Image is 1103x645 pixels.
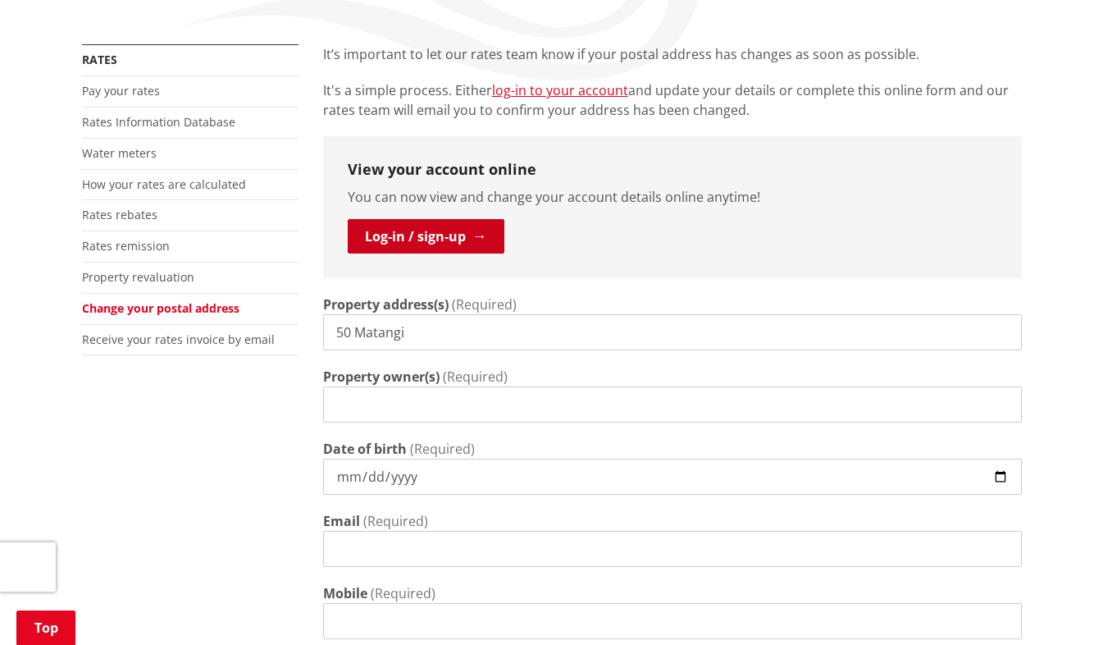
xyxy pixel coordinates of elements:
[348,219,504,254] a: Log-in / sign-up
[348,161,997,179] h3: View your account online
[363,512,428,530] span: (Required)
[82,83,160,98] a: Pay your rates
[452,295,517,313] span: (Required)
[82,52,117,67] a: Rates
[323,583,367,603] label: Mobile
[410,440,475,458] span: (Required)
[1028,576,1087,635] iframe: Messenger Launcher
[82,332,275,347] a: Receive your rates invoice by email
[82,238,170,254] a: Rates remission
[82,207,157,222] a: Rates rebates
[82,269,194,285] a: Property revaluation
[323,439,407,459] label: Date of birth
[371,584,435,602] span: (Required)
[82,114,235,130] a: Rates Information Database
[323,80,1022,120] p: It's a simple process. Either and update your details or complete this online form and our rates ...
[348,187,997,207] p: You can now view and change your account details online anytime!
[16,611,75,645] a: Top
[82,300,239,316] a: Change your postal address
[82,145,157,161] a: Water meters
[323,44,1022,64] p: It’s important to let our rates team know if your postal address has changes as soon as possible.
[323,295,449,314] label: Property address(s)
[82,176,246,192] a: How your rates are calculated
[323,367,440,387] label: Property owner(s)
[323,511,360,531] label: Email
[443,368,508,386] span: (Required)
[492,81,628,99] a: log-in to your account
